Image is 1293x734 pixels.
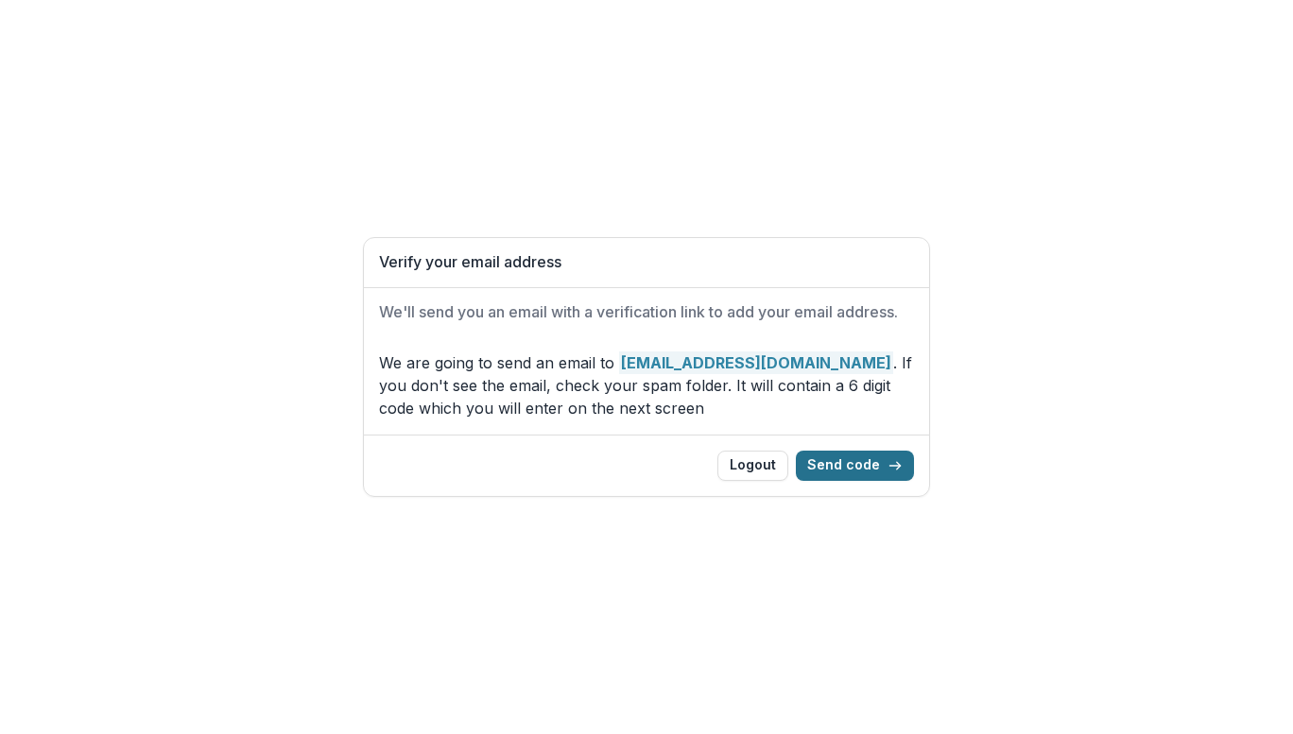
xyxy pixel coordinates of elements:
[379,253,914,271] h1: Verify your email address
[717,451,788,481] button: Logout
[796,451,914,481] button: Send code
[619,351,893,374] strong: [EMAIL_ADDRESS][DOMAIN_NAME]
[379,303,914,321] h2: We'll send you an email with a verification link to add your email address.
[379,351,914,419] p: We are going to send an email to . If you don't see the email, check your spam folder. It will co...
